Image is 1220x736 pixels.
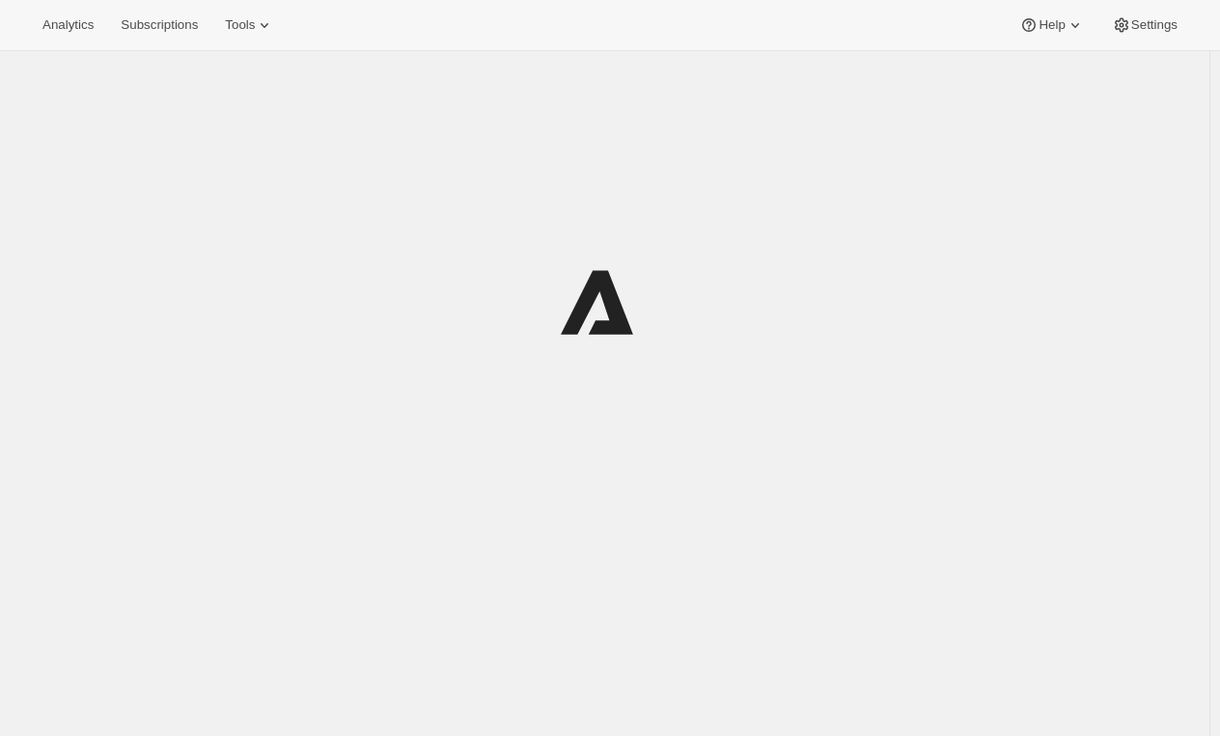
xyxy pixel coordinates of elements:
[1100,12,1189,39] button: Settings
[31,12,105,39] button: Analytics
[213,12,286,39] button: Tools
[225,17,255,33] span: Tools
[109,12,209,39] button: Subscriptions
[121,17,198,33] span: Subscriptions
[1008,12,1095,39] button: Help
[42,17,94,33] span: Analytics
[1131,17,1178,33] span: Settings
[1039,17,1065,33] span: Help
